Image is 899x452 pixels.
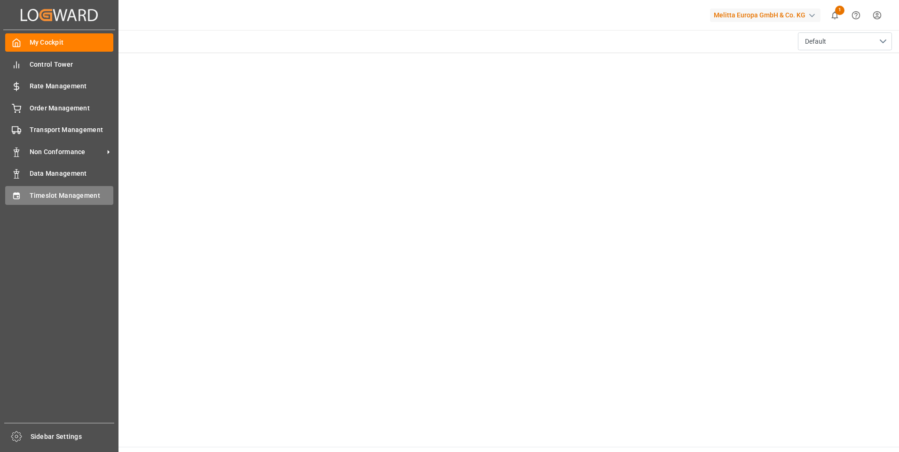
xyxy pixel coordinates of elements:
[5,77,113,95] a: Rate Management
[845,5,867,26] button: Help Center
[710,8,820,22] div: Melitta Europa GmbH & Co. KG
[5,99,113,117] a: Order Management
[710,6,824,24] button: Melitta Europa GmbH & Co. KG
[30,169,114,179] span: Data Management
[824,5,845,26] button: show 1 new notifications
[30,38,114,47] span: My Cockpit
[5,55,113,73] a: Control Tower
[5,186,113,204] a: Timeslot Management
[30,103,114,113] span: Order Management
[30,81,114,91] span: Rate Management
[30,191,114,201] span: Timeslot Management
[5,33,113,52] a: My Cockpit
[5,121,113,139] a: Transport Management
[5,164,113,183] a: Data Management
[798,32,892,50] button: open menu
[30,60,114,70] span: Control Tower
[30,125,114,135] span: Transport Management
[805,37,826,47] span: Default
[835,6,844,15] span: 1
[31,432,115,442] span: Sidebar Settings
[30,147,104,157] span: Non Conformance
